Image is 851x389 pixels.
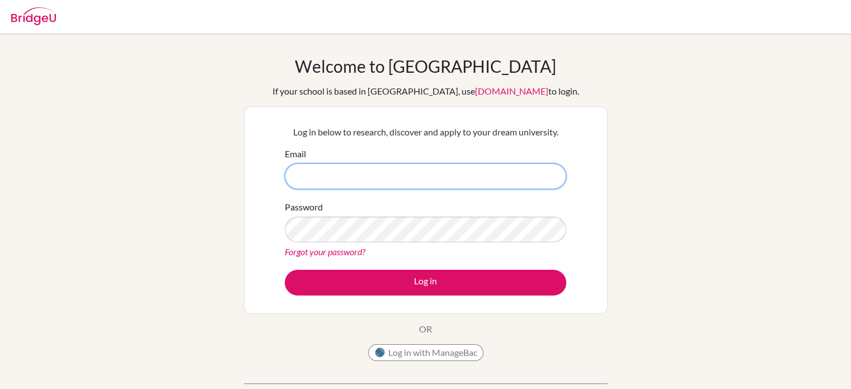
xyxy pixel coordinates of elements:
[285,125,566,139] p: Log in below to research, discover and apply to your dream university.
[285,270,566,296] button: Log in
[368,344,483,361] button: Log in with ManageBac
[295,56,556,76] h1: Welcome to [GEOGRAPHIC_DATA]
[272,85,579,98] div: If your school is based in [GEOGRAPHIC_DATA], use to login.
[285,246,365,257] a: Forgot your password?
[475,86,548,96] a: [DOMAIN_NAME]
[285,147,306,161] label: Email
[285,200,323,214] label: Password
[419,322,432,336] p: OR
[11,7,56,25] img: Bridge-U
